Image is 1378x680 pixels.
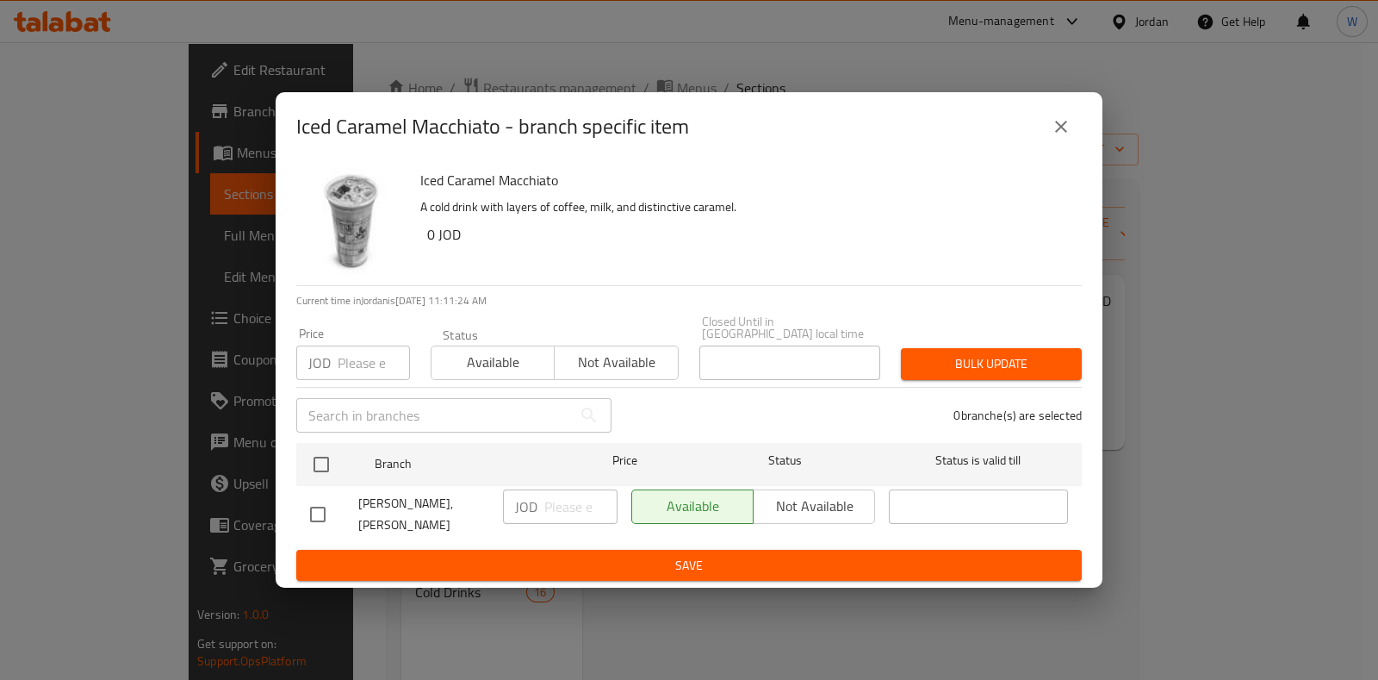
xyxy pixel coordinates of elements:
p: 0 branche(s) are selected [953,407,1082,424]
p: JOD [308,352,331,373]
p: A cold drink with layers of coffee, milk, and distinctive caramel. [420,197,1068,218]
span: Branch [375,453,554,475]
input: Please enter price [338,346,410,380]
h6: Iced Caramel Macchiato [420,168,1068,192]
span: Bulk update [915,353,1068,375]
img: Iced Caramel Macchiato [296,168,407,278]
span: Not available [562,350,671,375]
button: Not available [554,346,678,380]
span: Available [438,350,548,375]
p: JOD [515,496,537,517]
button: close [1040,106,1082,147]
button: Save [296,550,1082,582]
span: [PERSON_NAME], [PERSON_NAME] [358,493,489,536]
button: Bulk update [901,348,1082,380]
button: Available [431,346,555,380]
p: Current time in Jordan is [DATE] 11:11:24 AM [296,293,1082,309]
span: Status [696,450,875,471]
input: Please enter price [544,490,618,524]
span: Price [568,450,682,471]
span: Status is valid till [889,450,1068,471]
input: Search in branches [296,398,572,433]
h2: Iced Caramel Macchiato - branch specific item [296,113,689,140]
span: Save [310,555,1068,577]
h6: 0 JOD [427,222,1068,246]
